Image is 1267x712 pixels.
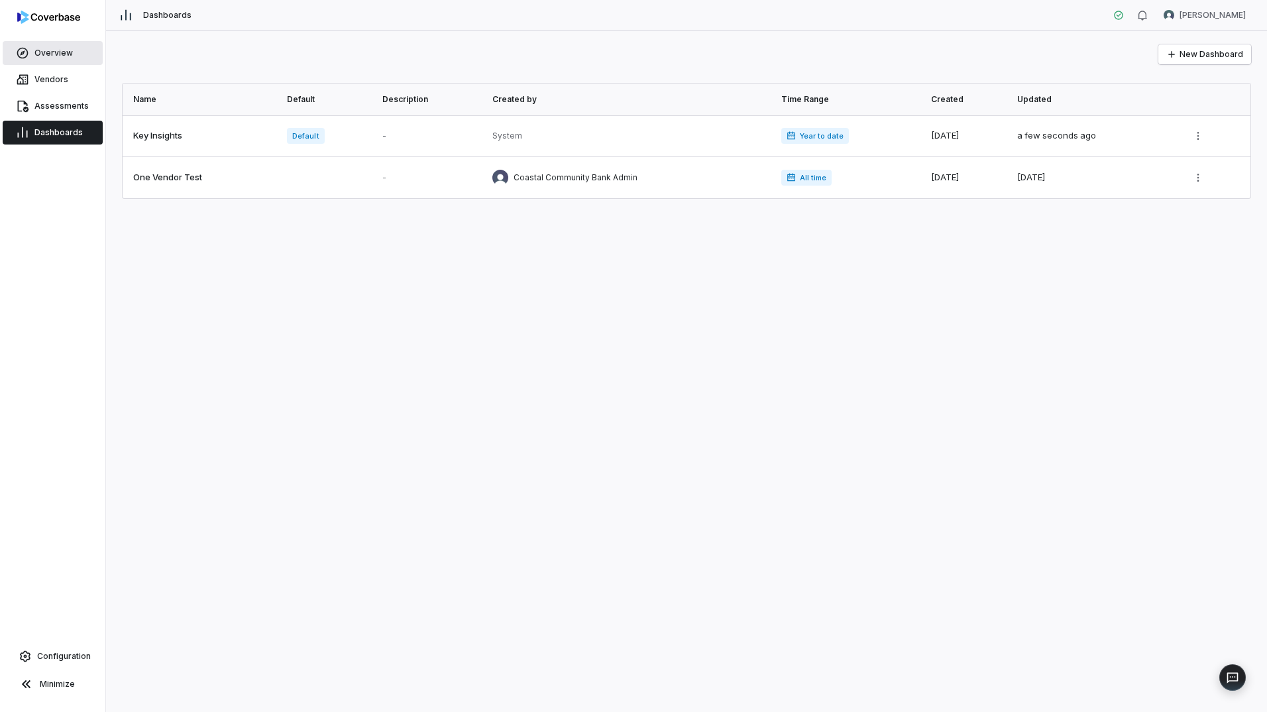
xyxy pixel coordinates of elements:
[1009,84,1179,115] th: Updated
[143,10,192,21] span: Dashboards
[1158,44,1251,64] button: New Dashboard
[40,679,75,689] span: Minimize
[34,48,73,58] span: Overview
[34,127,83,138] span: Dashboards
[17,11,80,24] img: logo-D7KZi-bG.svg
[34,101,89,111] span: Assessments
[773,84,923,115] th: Time Range
[923,84,1010,115] th: Created
[3,94,103,118] a: Assessments
[5,671,100,697] button: Minimize
[279,84,374,115] th: Default
[492,170,508,186] img: Coastal Community Bank Admin avatar
[5,644,100,668] a: Configuration
[34,74,68,85] span: Vendors
[3,68,103,91] a: Vendors
[374,84,485,115] th: Description
[3,121,103,145] a: Dashboards
[1156,5,1254,25] button: Jeffrey Lee avatar[PERSON_NAME]
[1187,168,1209,188] button: More actions
[123,84,279,115] th: Name
[1180,10,1246,21] span: [PERSON_NAME]
[484,84,773,115] th: Created by
[37,651,91,662] span: Configuration
[1187,126,1209,146] button: More actions
[1164,10,1174,21] img: Jeffrey Lee avatar
[3,41,103,65] a: Overview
